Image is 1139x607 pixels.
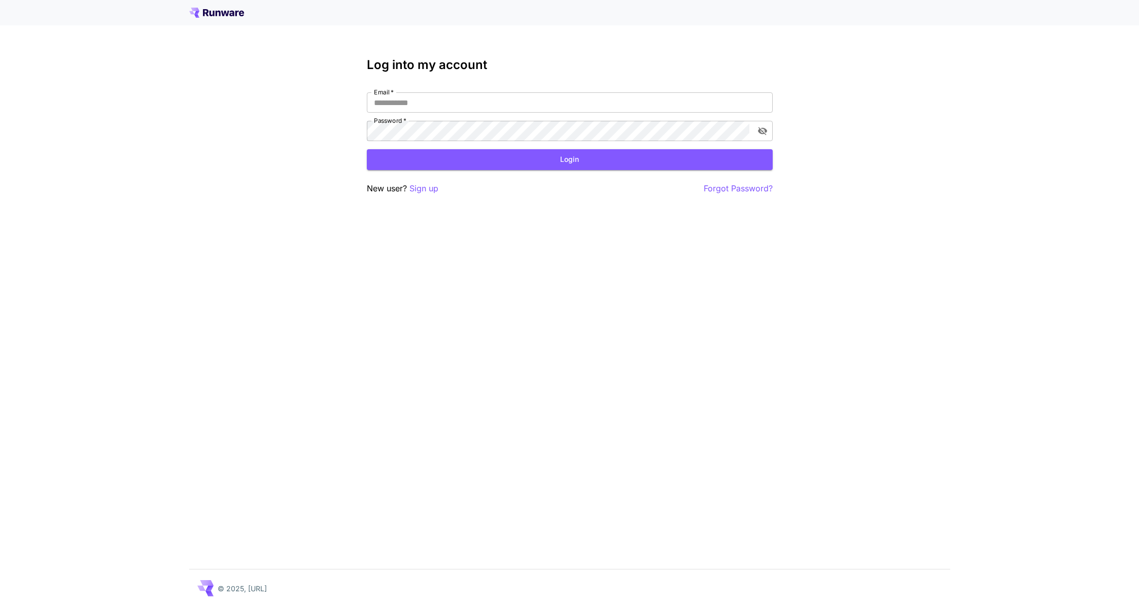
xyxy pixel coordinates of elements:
button: Login [367,149,773,170]
h3: Log into my account [367,58,773,72]
p: New user? [367,182,438,195]
button: toggle password visibility [753,122,772,140]
label: Password [374,116,406,125]
button: Sign up [409,182,438,195]
button: Forgot Password? [704,182,773,195]
label: Email [374,88,394,96]
p: © 2025, [URL] [218,583,267,594]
